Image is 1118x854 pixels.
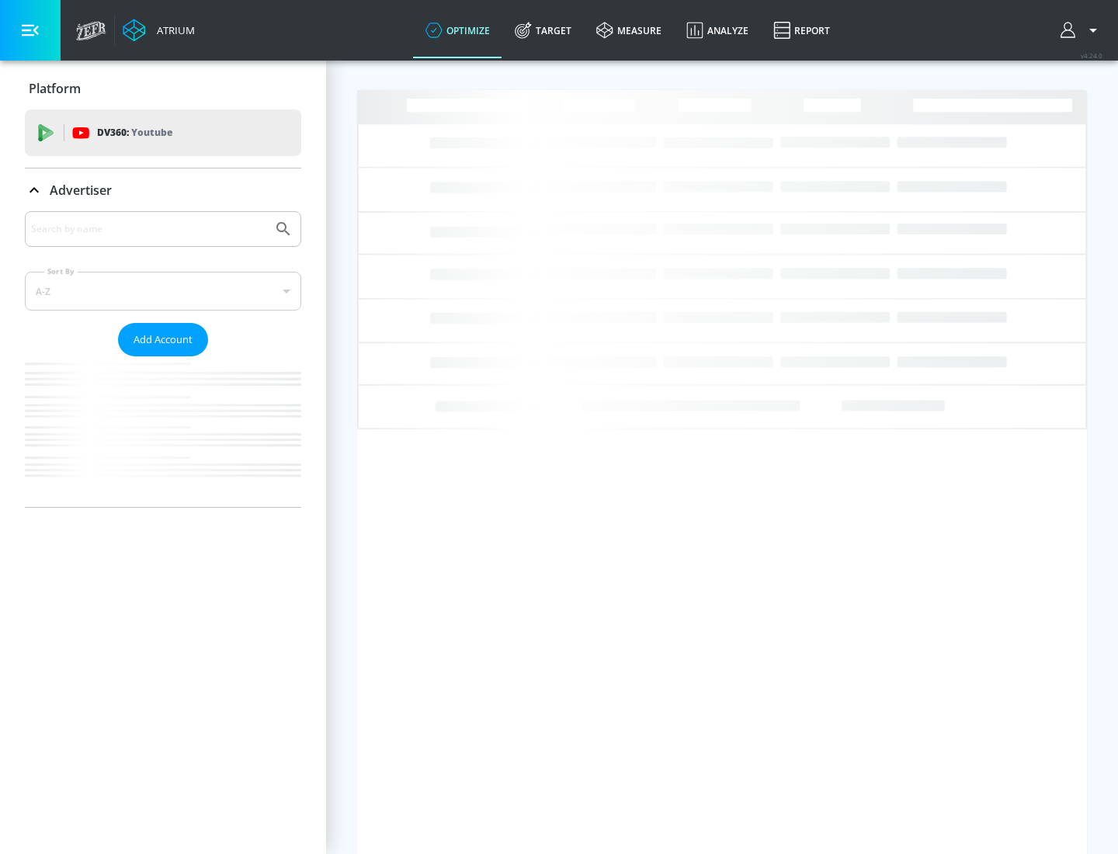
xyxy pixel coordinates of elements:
a: optimize [413,2,502,58]
a: Target [502,2,584,58]
div: Platform [25,67,301,110]
a: Report [761,2,842,58]
label: Sort By [44,266,78,276]
nav: list of Advertiser [25,356,301,507]
a: measure [584,2,674,58]
input: Search by name [31,219,266,239]
span: v 4.24.0 [1081,51,1102,60]
div: Atrium [151,23,195,37]
div: Advertiser [25,211,301,507]
p: Platform [29,80,81,97]
p: DV360: [97,124,172,141]
button: Add Account [118,323,208,356]
p: Youtube [131,124,172,141]
a: Analyze [674,2,761,58]
a: Atrium [123,19,195,42]
div: A-Z [25,272,301,311]
div: DV360: Youtube [25,109,301,156]
div: Advertiser [25,168,301,212]
span: Add Account [134,331,193,349]
p: Advertiser [50,182,112,199]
